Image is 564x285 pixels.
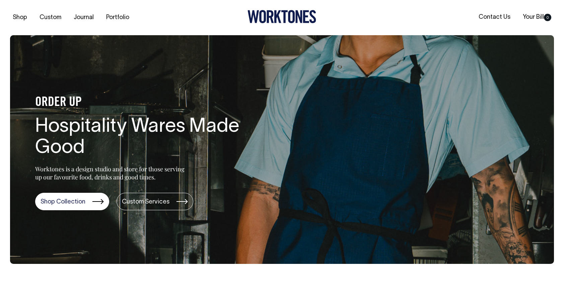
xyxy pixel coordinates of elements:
[103,12,132,23] a: Portfolio
[37,12,64,23] a: Custom
[544,14,551,21] span: 0
[476,12,513,23] a: Contact Us
[35,193,109,210] a: Shop Collection
[10,12,30,23] a: Shop
[520,12,554,23] a: Your Bill0
[71,12,96,23] a: Journal
[35,96,250,110] h4: ORDER UP
[35,165,188,181] p: Worktones is a design studio and store for those serving up our favourite food, drinks and good t...
[117,193,193,210] a: Custom Services
[35,116,250,159] h1: Hospitality Wares Made Good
